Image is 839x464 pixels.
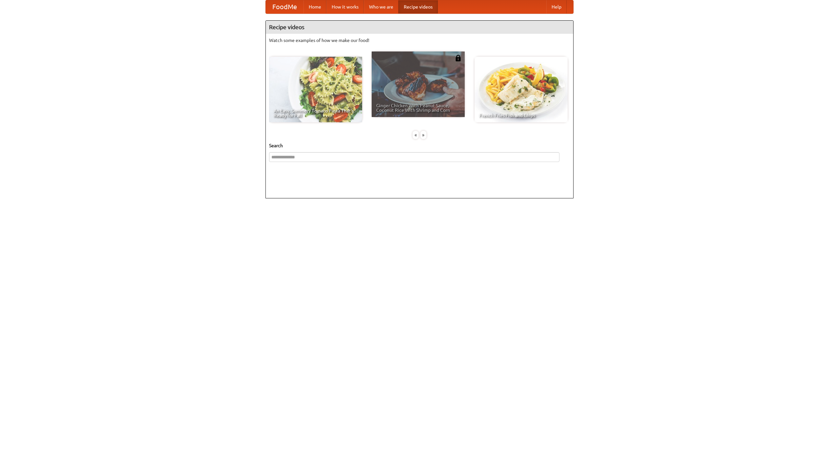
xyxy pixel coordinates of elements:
[269,37,570,44] p: Watch some examples of how we make our food!
[455,55,461,61] img: 483408.png
[546,0,567,13] a: Help
[269,142,570,149] h5: Search
[303,0,326,13] a: Home
[326,0,364,13] a: How it works
[413,131,419,139] div: «
[266,0,303,13] a: FoodMe
[475,57,568,122] a: French Fries Fish and Chips
[266,21,573,34] h4: Recipe videos
[269,57,362,122] a: An Easy, Summery Tomato Pasta That's Ready for Fall
[274,109,358,118] span: An Easy, Summery Tomato Pasta That's Ready for Fall
[399,0,438,13] a: Recipe videos
[420,131,426,139] div: »
[479,113,563,118] span: French Fries Fish and Chips
[364,0,399,13] a: Who we are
